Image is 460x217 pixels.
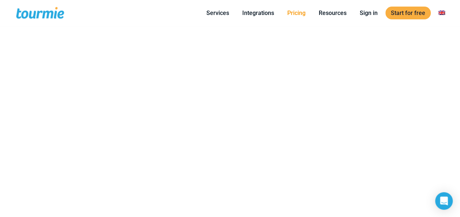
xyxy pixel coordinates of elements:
a: Pricing [282,8,311,18]
a: Sign in [354,8,383,18]
a: Start for free [385,7,431,19]
a: Integrations [237,8,280,18]
div: Open Intercom Messenger [435,192,453,210]
a: Services [201,8,235,18]
a: Resources [313,8,352,18]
